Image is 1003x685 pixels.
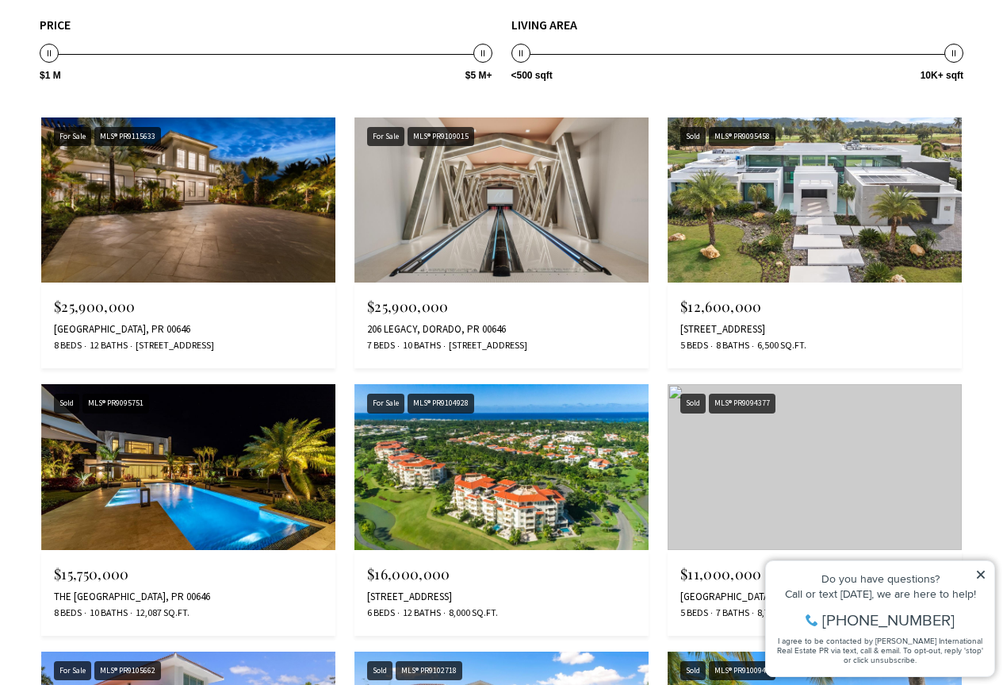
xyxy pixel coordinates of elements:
img: Sold [668,117,962,283]
span: $12,600,000 [680,297,762,316]
div: Sold [680,394,706,414]
span: $16,000,000 [367,564,450,583]
div: THE [GEOGRAPHIC_DATA], PR 00646 [54,591,323,603]
div: [GEOGRAPHIC_DATA], PR 00646 [680,591,949,603]
span: [STREET_ADDRESS] [132,339,214,352]
span: $1 M [40,71,61,80]
div: Call or text [DATE], we are here to help! [17,51,229,62]
div: For Sale [367,127,404,147]
span: $25,900,000 [367,297,449,316]
span: 8,706 Sq.Ft. [753,606,806,620]
span: 12 Baths [86,339,128,352]
div: For Sale [54,127,91,147]
span: 12,087 Sq.Ft. [132,606,189,620]
div: MLS® PR9095751 [82,394,149,414]
a: Sold MLS® PR9094377 $11,000,000 [GEOGRAPHIC_DATA], PR 00646 5 Beds 7 Baths 8,706 Sq.Ft. [668,384,962,635]
span: $11,000,000 [680,564,762,583]
span: 8 Beds [54,339,82,352]
span: 7 Beds [367,339,395,352]
div: For Sale [54,661,91,681]
span: [PHONE_NUMBER] [65,75,197,90]
a: Sold Sold MLS® PR9095751 $15,750,000 THE [GEOGRAPHIC_DATA], PR 00646 8 Beds 10 Baths 12,087 Sq.Ft. [41,384,335,635]
div: [STREET_ADDRESS] [680,323,949,336]
span: 7 Baths [712,606,749,620]
div: MLS® PR9115633 [94,127,161,147]
span: 10 Baths [399,339,441,352]
div: [STREET_ADDRESS] [367,591,636,603]
div: MLS® PR9094377 [709,394,775,414]
div: 206 LEGACY, DORADO, PR 00646 [367,323,636,336]
div: MLS® PR9100940 [709,661,775,681]
div: MLS® PR9104928 [408,394,474,414]
span: $5 M+ [465,71,492,80]
img: Sold [41,384,335,550]
img: For Sale [354,384,649,550]
span: 10K+ sqft [921,71,963,80]
span: [STREET_ADDRESS] [445,339,527,352]
img: For Sale [41,117,335,283]
span: I agree to be contacted by [PERSON_NAME] International Real Estate PR via text, call & email. To ... [20,98,226,128]
span: 12 Baths [399,606,441,620]
div: Do you have questions? [17,36,229,47]
div: [GEOGRAPHIC_DATA], PR 00646 [54,323,323,336]
span: 5 Beds [680,606,708,620]
span: 8 Beds [54,606,82,620]
a: For Sale For Sale MLS® PR9104928 $16,000,000 [STREET_ADDRESS] 6 Beds 12 Baths 8,000 Sq.Ft. [354,384,649,635]
a: For Sale For Sale MLS® PR9109015 $25,900,000 206 LEGACY, DORADO, PR 00646 7 Beds 10 Baths [STREET... [354,117,649,368]
div: Sold [680,661,706,681]
div: MLS® PR9102718 [396,661,462,681]
span: 6 Beds [367,606,395,620]
div: Sold [54,394,79,414]
div: Sold [367,661,392,681]
span: 8 Baths [712,339,749,352]
div: Sold [680,127,706,147]
span: 5 Beds [680,339,708,352]
img: For Sale [354,117,649,283]
span: <500 sqft [511,71,553,80]
span: $25,900,000 [54,297,136,316]
a: Sold Sold MLS® PR9095458 $12,600,000 [STREET_ADDRESS] 5 Beds 8 Baths 6,500 Sq.Ft. [668,117,962,368]
span: 10 Baths [86,606,128,620]
span: 6,500 Sq.Ft. [753,339,806,352]
div: For Sale [367,394,404,414]
div: MLS® PR9109015 [408,127,474,147]
div: MLS® PR9105662 [94,661,161,681]
span: $15,750,000 [54,564,129,583]
span: 8,000 Sq.Ft. [445,606,498,620]
div: MLS® PR9095458 [709,127,775,147]
a: For Sale For Sale MLS® PR9115633 $25,900,000 [GEOGRAPHIC_DATA], PR 00646 8 Beds 12 Baths [STREET_... [41,117,335,368]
